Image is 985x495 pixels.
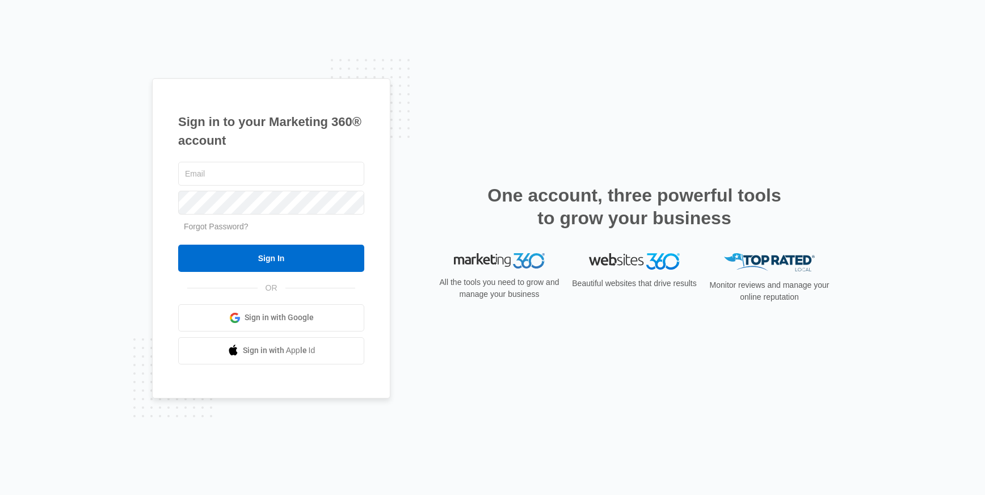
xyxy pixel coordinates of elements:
span: Sign in with Apple Id [243,345,315,356]
p: All the tools you need to grow and manage your business [436,276,563,300]
a: Sign in with Apple Id [178,337,364,364]
h2: One account, three powerful tools to grow your business [484,184,785,229]
p: Beautiful websites that drive results [571,278,698,290]
span: Sign in with Google [245,312,314,324]
input: Email [178,162,364,186]
p: Monitor reviews and manage your online reputation [706,279,833,303]
h1: Sign in to your Marketing 360® account [178,112,364,150]
input: Sign In [178,245,364,272]
img: Top Rated Local [724,253,815,272]
a: Sign in with Google [178,304,364,332]
img: Marketing 360 [454,253,545,269]
a: Forgot Password? [184,222,249,231]
img: Websites 360 [589,253,680,270]
span: OR [258,282,285,294]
